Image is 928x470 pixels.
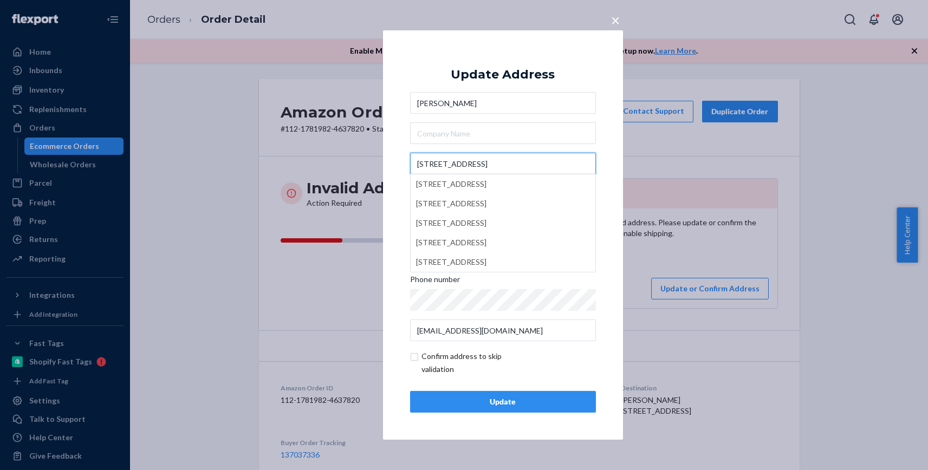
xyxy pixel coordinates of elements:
[410,92,596,114] input: First & Last Name
[416,194,590,213] div: [STREET_ADDRESS]
[611,11,620,29] span: ×
[410,319,596,341] input: Email (Only Required for International)
[416,174,590,194] div: [STREET_ADDRESS]
[410,153,596,174] input: [STREET_ADDRESS][STREET_ADDRESS][STREET_ADDRESS][STREET_ADDRESS][STREET_ADDRESS]
[416,213,590,233] div: [STREET_ADDRESS]
[416,233,590,252] div: [STREET_ADDRESS]
[410,274,460,289] span: Phone number
[416,252,590,272] div: [STREET_ADDRESS]
[410,122,596,144] input: Company Name
[451,68,555,81] div: Update Address
[419,396,587,407] div: Update
[410,391,596,413] button: Update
